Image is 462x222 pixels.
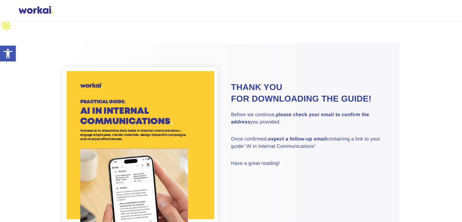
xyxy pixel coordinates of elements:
h2: Thank you for downloading the guide! [231,82,385,105]
strong: please check your email to confirm the address [231,112,369,125]
strong: expect a follow-up email [268,137,327,142]
p: Once confirmed, containing a link to your guide: [231,136,385,150]
p: Before we continue, you provided. [231,111,385,126]
em: “AI in Internal Communications” [245,144,316,149]
p: Have a great reading! [231,160,385,167]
